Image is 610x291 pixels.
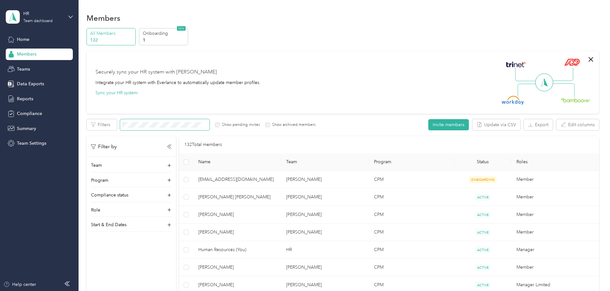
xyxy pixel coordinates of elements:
[4,281,36,288] button: Help center
[472,119,521,130] button: Update via CSV
[91,162,102,169] p: Team
[198,211,276,218] span: [PERSON_NAME]
[564,58,580,66] img: ADP
[281,171,369,188] td: Robby Bowler
[552,83,575,97] img: Line Right Down
[198,264,276,271] span: [PERSON_NAME]
[475,247,491,253] span: ACTIVE
[198,194,276,201] span: [PERSON_NAME] [PERSON_NAME]
[143,30,186,37] p: Onboarding
[281,153,369,171] th: Team
[428,119,469,130] button: Invite members
[193,224,281,241] td: Brooks A. Beattie
[281,259,369,276] td: Travis Roller
[511,153,599,171] th: Roles
[95,89,138,96] button: Sync your HR system
[454,171,511,188] td: ONBOARDING
[511,241,599,259] td: Manager
[369,153,454,171] th: Program
[17,96,33,102] span: Reports
[475,229,491,236] span: ACTIVE
[524,119,553,130] button: Export
[475,194,491,201] span: ACTIVE
[515,68,538,81] img: Line Left Up
[505,60,527,69] img: Trinet
[198,159,276,165] span: Name
[369,171,454,188] td: CPM
[281,206,369,224] td: Robby Bowler
[23,10,63,17] div: HR
[369,188,454,206] td: CPM
[198,229,276,236] span: [PERSON_NAME]
[17,140,46,147] span: Team Settings
[91,192,128,198] p: Compliance status
[17,80,44,87] span: Data Exports
[193,259,281,276] td: Cole A. Stiens
[369,224,454,241] td: CPM
[23,19,53,23] div: Team dashboard
[91,177,108,184] p: Program
[87,15,120,21] h1: Members
[475,264,491,271] span: ACTIVE
[87,119,117,130] button: Filters
[475,211,491,218] span: ACTIVE
[469,176,497,183] span: ONBOARDING
[17,125,36,132] span: Summary
[369,206,454,224] td: CPM
[574,255,610,291] iframe: Everlance-gr Chat Button Frame
[90,30,133,37] p: All Members
[198,246,276,253] span: Human Resources (You)
[281,241,369,259] td: HR
[198,176,276,183] span: [EMAIL_ADDRESS][DOMAIN_NAME]
[369,259,454,276] td: CPM
[198,281,276,288] span: [PERSON_NAME]
[95,68,217,76] div: Securely sync your HR system with [PERSON_NAME]
[95,79,261,86] div: Integrate your HR system with Everlance to automatically update member profiles.
[17,66,30,73] span: Teams
[91,207,100,213] p: Role
[281,224,369,241] td: Robby Bowler
[561,98,590,102] img: BambooHR
[556,119,599,130] button: Edit columns
[17,36,29,43] span: Home
[143,37,186,43] p: 1
[193,206,281,224] td: Luke M. Vandersnick
[193,188,281,206] td: Connor H. Wood
[511,171,599,188] td: Member
[475,282,491,288] span: ACTIVE
[91,143,117,151] p: Filter by
[270,122,316,128] label: Show archived members
[454,153,511,171] th: Status
[184,141,222,148] p: 132 Total members
[193,153,281,171] th: Name
[90,37,133,43] p: 132
[511,206,599,224] td: Member
[369,241,454,259] td: CPM
[17,51,36,57] span: Members
[511,188,599,206] td: Member
[220,122,260,128] label: Show pending invites
[281,188,369,206] td: Josh Boasberg
[193,171,281,188] td: michaelcarter@wilfischer.com
[517,83,540,96] img: Line Left Down
[177,26,186,31] span: NEW
[193,241,281,259] td: Human Resources (You)
[17,110,42,117] span: Compliance
[502,96,524,105] img: Workday
[551,68,573,81] img: Line Right Up
[511,224,599,241] td: Member
[511,259,599,276] td: Member
[91,221,126,228] p: Start & End Dates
